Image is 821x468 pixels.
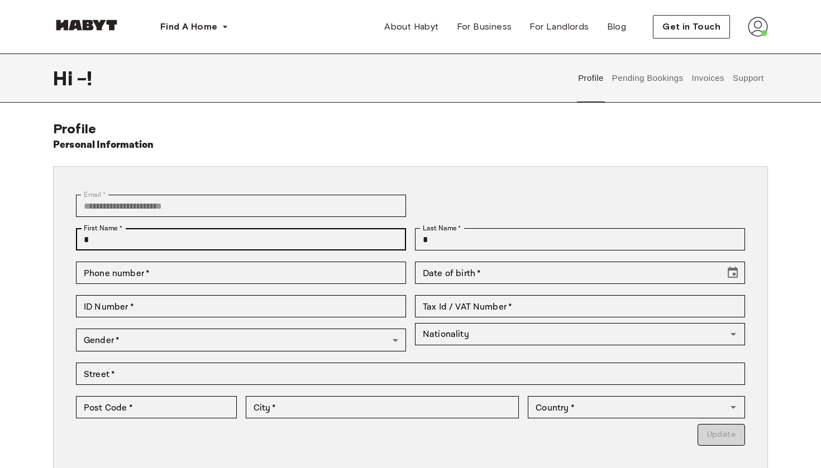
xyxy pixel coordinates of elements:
[725,326,741,342] button: Open
[160,20,217,33] span: Find A Home
[84,190,106,200] label: Email
[375,16,447,38] a: About Habyt
[748,17,768,37] img: avatar
[53,137,154,153] h6: Personal Information
[53,66,77,90] span: Hi
[653,15,730,38] button: Get in Touch
[598,16,636,38] a: Blog
[151,16,237,38] button: Find A Home
[725,399,741,415] button: Open
[53,120,96,137] span: Profile
[610,54,685,103] button: Pending Bookings
[577,54,605,103] button: Profile
[76,195,406,217] div: You can't change your email address at the moment. Please reach out to customer support in case y...
[722,262,744,284] button: Choose date
[423,223,461,233] label: Last Name
[77,66,92,90] span: - !
[607,20,627,33] span: Blog
[529,20,589,33] span: For Landlords
[662,20,720,33] span: Get in Touch
[84,223,122,233] label: First Name
[448,16,521,38] a: For Business
[521,16,598,38] a: For Landlords
[731,54,765,103] button: Support
[53,20,120,31] img: Habyt
[574,54,768,103] div: user profile tabs
[384,20,438,33] span: About Habyt
[690,54,725,103] button: Invoices
[457,20,512,33] span: For Business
